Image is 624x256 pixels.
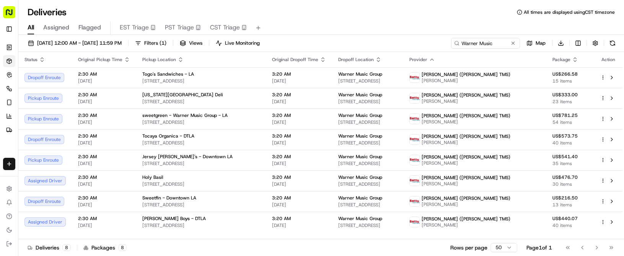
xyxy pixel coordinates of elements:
span: 3:20 AM [272,174,326,180]
span: Map [536,40,546,47]
span: 2:30 AM [78,71,130,77]
button: Map [523,38,549,49]
span: ( 1 ) [160,40,166,47]
img: betty.jpg [410,176,420,186]
span: 3:20 AM [272,195,326,201]
span: [STREET_ADDRESS] [142,119,260,125]
span: [DATE] [78,202,130,208]
span: [DATE] [78,160,130,167]
span: 3:20 AM [272,215,326,222]
div: Packages [83,244,127,251]
span: US$440.07 [552,215,588,222]
span: [STREET_ADDRESS] [338,99,397,105]
span: [STREET_ADDRESS] [338,181,397,187]
span: [PERSON_NAME] ([PERSON_NAME] TMS) [422,216,510,222]
button: Views [176,38,206,49]
span: [STREET_ADDRESS] [142,202,260,208]
span: EST Triage [120,23,149,32]
div: 8 [62,244,71,251]
span: Warner Music Group [338,133,382,139]
div: Deliveries [28,244,71,251]
span: 35 items [552,160,588,167]
span: [DATE] [78,99,130,105]
span: Live Monitoring [225,40,260,47]
span: Warner Music Group [338,112,382,118]
span: [DATE] [78,140,130,146]
span: Warner Music Group [338,174,382,180]
span: 2:30 AM [78,112,130,118]
span: [PERSON_NAME] [422,119,510,125]
span: [DATE] [272,78,326,84]
span: [PERSON_NAME] ([PERSON_NAME] TMS) [422,195,510,201]
span: [US_STATE][GEOGRAPHIC_DATA] Deli [142,92,223,98]
span: Warner Music Group [338,154,382,160]
span: [PERSON_NAME] Boys - DTLA [142,215,206,222]
span: 2:30 AM [78,92,130,98]
button: [DATE] 12:00 AM - [DATE] 11:59 PM [24,38,125,49]
span: Provider [409,57,427,63]
span: PST Triage [165,23,194,32]
span: [PERSON_NAME] ([PERSON_NAME] TMS) [422,113,510,119]
h1: Deliveries [28,6,67,18]
div: 8 [118,244,127,251]
span: 2:30 AM [78,195,130,201]
span: [STREET_ADDRESS] [142,160,260,167]
span: Original Pickup Time [78,57,122,63]
span: 3:20 AM [272,71,326,77]
span: [PERSON_NAME] ([PERSON_NAME] TMS) [422,133,510,139]
span: Views [189,40,202,47]
span: Warner Music Group [338,92,382,98]
span: All times are displayed using CST timezone [524,9,615,15]
span: US$476.70 [552,174,588,180]
span: 13 items [552,202,588,208]
span: US$216.50 [552,195,588,201]
span: 3:20 AM [272,133,326,139]
span: 3:20 AM [272,112,326,118]
span: US$781.25 [552,112,588,118]
span: [DATE] [272,181,326,187]
img: betty.jpg [410,134,420,144]
img: betty.jpg [410,93,420,103]
span: Warner Music Group [338,71,382,77]
span: Pickup Location [142,57,176,63]
span: [PERSON_NAME] [422,78,510,84]
span: [PERSON_NAME] ([PERSON_NAME] TMS) [422,154,510,160]
span: 23 items [552,99,588,105]
span: Status [24,57,37,63]
span: [PERSON_NAME] ([PERSON_NAME] TMS) [422,71,510,78]
span: [PERSON_NAME] [422,139,510,146]
span: [STREET_ADDRESS] [338,78,397,84]
span: Original Dropoff Time [272,57,318,63]
span: Sweetfin - Downtown LA [142,195,196,201]
span: Assigned [43,23,69,32]
span: [STREET_ADDRESS] [142,140,260,146]
span: [DATE] 12:00 AM - [DATE] 11:59 PM [37,40,122,47]
span: 30 items [552,181,588,187]
span: [STREET_ADDRESS] [338,119,397,125]
span: [PERSON_NAME] [422,201,510,207]
span: [STREET_ADDRESS] [142,78,260,84]
span: [DATE] [272,140,326,146]
span: [DATE] [78,119,130,125]
div: Page 1 of 1 [526,244,552,251]
span: 40 items [552,222,588,228]
span: [PERSON_NAME] [422,181,510,187]
span: [PERSON_NAME] ([PERSON_NAME] TMS) [422,92,510,98]
span: Package [552,57,570,63]
span: [STREET_ADDRESS] [142,222,260,228]
span: [STREET_ADDRESS] [142,99,260,105]
span: [PERSON_NAME] [422,160,510,166]
span: 40 items [552,140,588,146]
button: Live Monitoring [212,38,263,49]
span: 15 items [552,78,588,84]
span: [STREET_ADDRESS] [338,202,397,208]
span: Togo's Sandwiches - LA [142,71,194,77]
button: Filters(1) [132,38,170,49]
span: 3:20 AM [272,92,326,98]
span: Filters [144,40,166,47]
p: Rows per page [450,244,487,251]
span: [PERSON_NAME] ([PERSON_NAME] TMS) [422,175,510,181]
span: US$541.40 [552,154,588,160]
img: betty.jpg [410,155,420,165]
span: [DATE] [78,181,130,187]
